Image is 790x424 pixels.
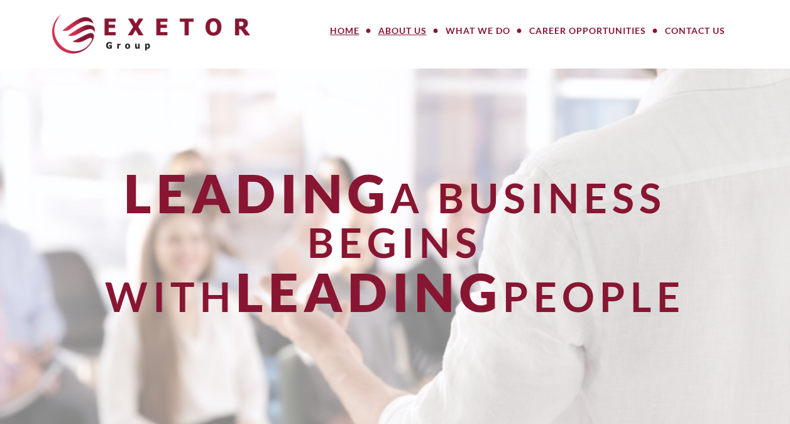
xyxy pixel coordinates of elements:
a: Contact Us [656,18,735,43]
span: Leading [236,260,502,323]
img: The Exetor Group [52,14,250,53]
span: Leading [124,161,390,225]
a: About Us [369,18,436,43]
a: Career Opportunities [520,18,656,43]
div: a Business Begins With People [50,164,740,321]
a: What We Do [436,18,520,43]
a: Home [321,18,369,43]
